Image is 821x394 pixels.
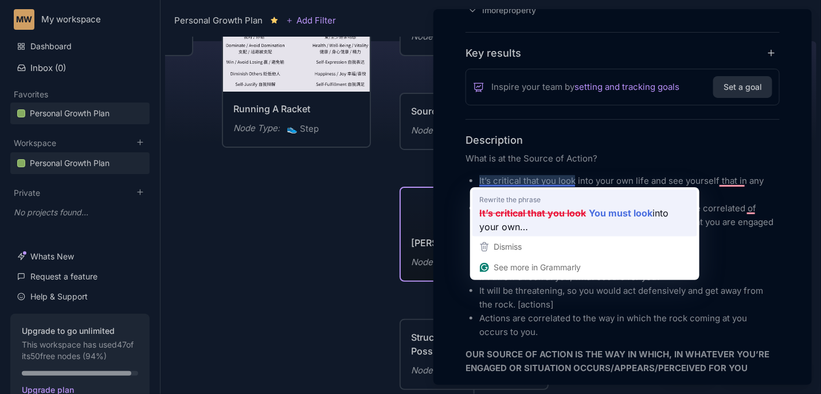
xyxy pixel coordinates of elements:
[479,284,780,312] p: It will be threatening, so you would act defensively and get away from the rock. [actions]
[713,76,772,98] button: Set a goal
[466,3,539,18] button: 1moreproperty
[466,133,780,147] h4: Description
[479,312,780,339] p: Actions are correlated to the way in which the rock coming at you occurs to you.
[479,174,780,202] p: It’s critical that you look into your own life and see yourself that in any situation in your lif...
[767,48,780,58] button: add key result
[574,80,679,94] a: setting and tracking goals
[466,349,772,373] strong: OUR SOURCE OF ACTION IS THE WAY IN WHICH, IN WHATEVER YOU’RE ENGAGED OR SITUATION OCCURS/APPEARS/...
[491,80,679,94] span: Inspire your team by
[466,46,521,60] h4: Key results
[466,152,780,166] p: What is at the Source of Action?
